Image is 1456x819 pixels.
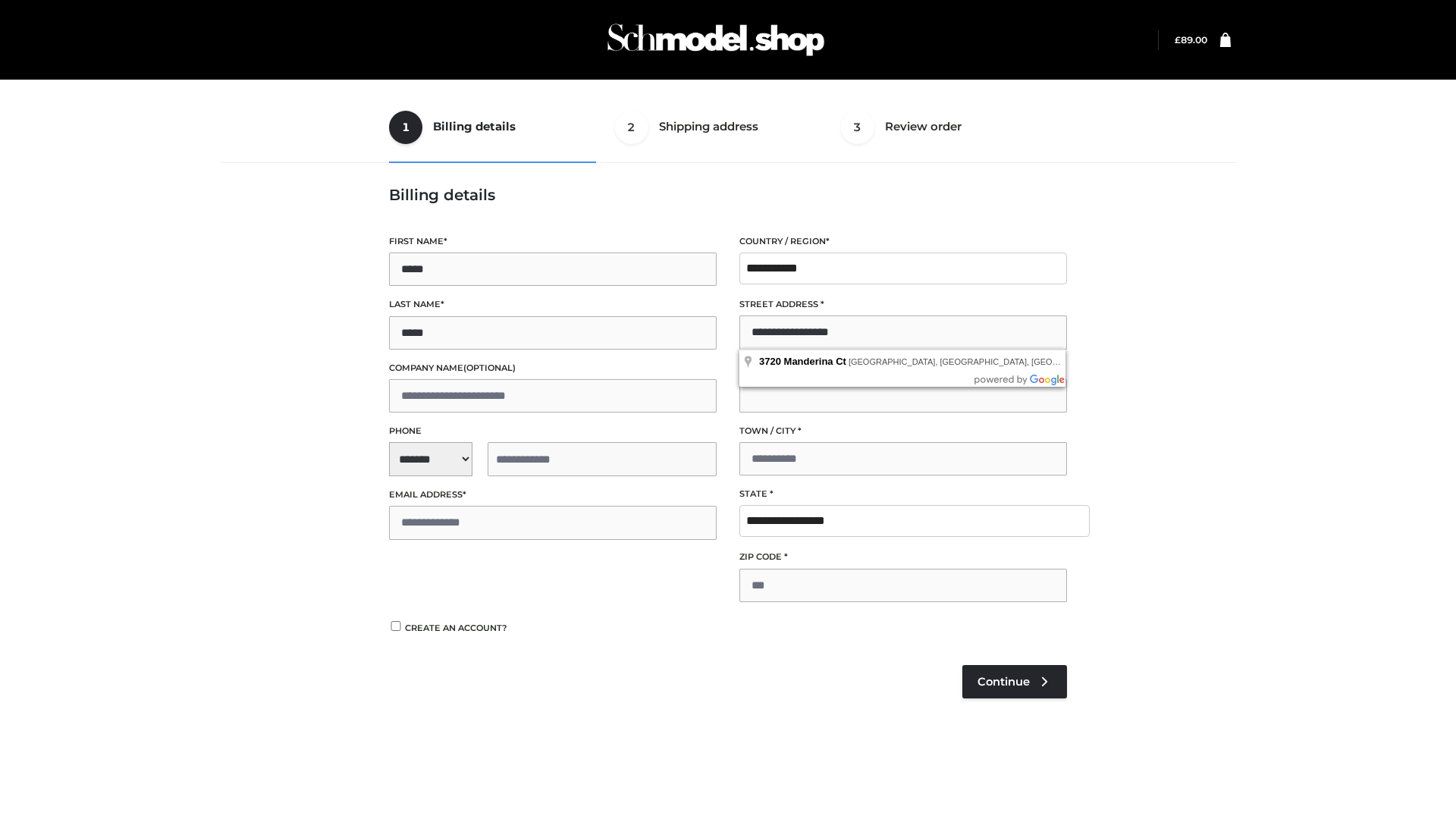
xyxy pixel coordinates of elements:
[962,665,1067,698] a: Continue
[1175,34,1181,45] span: £
[739,424,1067,438] label: Town / City
[739,550,1067,564] label: ZIP Code
[739,234,1067,249] label: Country / Region
[977,675,1030,689] span: Continue
[389,234,717,249] label: First name
[1175,34,1207,45] a: £89.00
[389,361,717,375] label: Company name
[784,356,846,367] span: Manderina Ct
[389,297,717,312] label: Last name
[463,362,516,373] span: (optional)
[389,488,717,502] label: Email address
[1175,34,1207,45] bdi: 89.00
[739,487,1067,501] label: State
[389,424,717,438] label: Phone
[759,356,781,367] span: 3720
[405,623,507,633] span: Create an account?
[602,10,830,70] img: Schmodel Admin 964
[389,621,403,631] input: Create an account?
[849,357,1119,366] span: [GEOGRAPHIC_DATA], [GEOGRAPHIC_DATA], [GEOGRAPHIC_DATA]
[389,186,1067,204] h3: Billing details
[739,297,1067,312] label: Street address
